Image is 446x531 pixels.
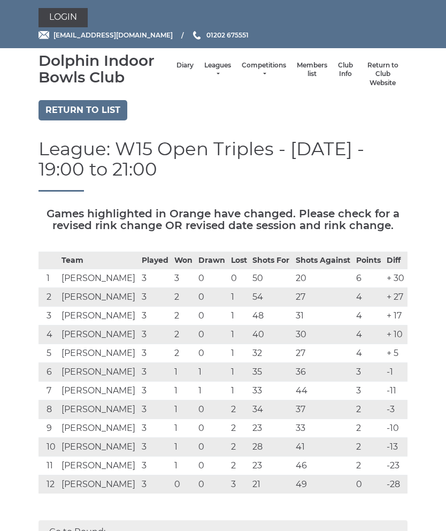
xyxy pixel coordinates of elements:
td: 21 [250,475,293,494]
td: 44 [293,382,354,400]
td: 3 [139,475,172,494]
a: Members list [297,61,327,79]
td: 1 [228,288,250,307]
td: 3 [353,363,384,382]
td: 0 [196,400,228,419]
td: 3 [139,400,172,419]
td: 27 [293,344,354,363]
td: + 27 [384,288,407,307]
td: 1 [228,307,250,325]
td: 2 [353,419,384,438]
td: 35 [250,363,293,382]
td: 40 [250,325,293,344]
td: 23 [250,457,293,475]
td: 4 [353,288,384,307]
td: 4 [39,325,59,344]
td: 3 [139,325,172,344]
td: 5 [39,344,59,363]
td: 2 [353,457,384,475]
th: Diff [384,252,407,269]
td: 0 [196,288,228,307]
td: 2 [172,307,196,325]
a: Login [39,8,88,27]
h1: League: W15 Open Triples - [DATE] - 19:00 to 21:00 [39,139,407,192]
td: 0 [196,419,228,438]
td: 33 [293,419,354,438]
td: [PERSON_NAME] [59,307,139,325]
td: 1 [172,363,196,382]
td: 2 [172,325,196,344]
th: Team [59,252,139,269]
a: Email [EMAIL_ADDRESS][DOMAIN_NAME] [39,30,173,40]
td: + 5 [384,344,407,363]
td: -13 [384,438,407,457]
td: 4 [353,325,384,344]
td: 1 [228,344,250,363]
td: 33 [250,382,293,400]
td: -10 [384,419,407,438]
td: 12 [39,475,59,494]
td: + 17 [384,307,407,325]
td: [PERSON_NAME] [59,457,139,475]
td: 46 [293,457,354,475]
td: 1 [228,325,250,344]
td: 11 [39,457,59,475]
td: 31 [293,307,354,325]
td: 4 [353,307,384,325]
td: 7 [39,382,59,400]
td: 50 [250,269,293,288]
td: 30 [293,325,354,344]
td: 0 [196,457,228,475]
td: 32 [250,344,293,363]
td: 3 [172,269,196,288]
td: 54 [250,288,293,307]
a: Competitions [242,61,286,79]
td: [PERSON_NAME] [59,288,139,307]
td: 49 [293,475,354,494]
td: [PERSON_NAME] [59,438,139,457]
th: Lost [228,252,250,269]
td: + 30 [384,269,407,288]
td: 3 [139,307,172,325]
td: 3 [139,457,172,475]
td: 1 [172,382,196,400]
td: -28 [384,475,407,494]
td: 0 [196,475,228,494]
td: 2 [39,288,59,307]
td: 2 [353,400,384,419]
span: [EMAIL_ADDRESS][DOMAIN_NAME] [53,31,173,39]
td: [PERSON_NAME] [59,344,139,363]
td: 2 [228,419,250,438]
div: Dolphin Indoor Bowls Club [39,52,171,86]
a: Diary [176,61,194,70]
img: Phone us [193,31,201,40]
td: 2 [172,344,196,363]
td: 2 [228,457,250,475]
td: 36 [293,363,354,382]
td: 2 [228,400,250,419]
td: 1 [172,457,196,475]
th: Shots For [250,252,293,269]
td: 0 [196,307,228,325]
td: 0 [353,475,384,494]
span: 01202 675551 [206,31,249,39]
td: 8 [39,400,59,419]
td: 1 [172,419,196,438]
a: Phone us 01202 675551 [191,30,249,40]
td: 1 [196,382,228,400]
th: Played [139,252,172,269]
td: 9 [39,419,59,438]
h5: Games highlighted in Orange have changed. Please check for a revised rink change OR revised date ... [39,208,407,231]
td: 3 [139,269,172,288]
td: 0 [196,269,228,288]
td: 28 [250,438,293,457]
td: 1 [196,363,228,382]
td: 3 [139,288,172,307]
td: 2 [228,438,250,457]
td: 27 [293,288,354,307]
td: 3 [139,419,172,438]
td: 0 [228,269,250,288]
td: [PERSON_NAME] [59,475,139,494]
td: + 10 [384,325,407,344]
td: [PERSON_NAME] [59,400,139,419]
